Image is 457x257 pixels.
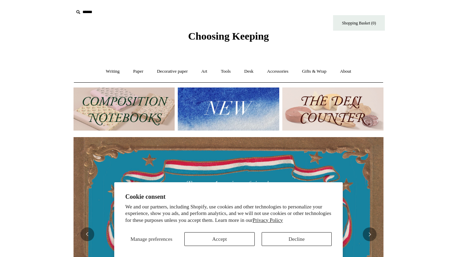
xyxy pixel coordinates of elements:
a: Art [195,62,213,81]
a: Tools [215,62,237,81]
button: Previous [80,227,94,241]
h2: Cookie consent [125,193,332,201]
a: Paper [127,62,150,81]
a: Desk [238,62,260,81]
span: Manage preferences [130,236,172,242]
button: Next [363,227,377,241]
span: Choosing Keeping [188,30,269,42]
img: The Deli Counter [282,88,383,131]
img: 202302 Composition ledgers.jpg__PID:69722ee6-fa44-49dd-a067-31375e5d54ec [74,88,175,131]
a: Accessories [261,62,295,81]
button: Manage preferences [125,232,177,246]
a: Decorative paper [151,62,194,81]
a: About [334,62,358,81]
button: Accept [184,232,254,246]
a: Gifts & Wrap [296,62,333,81]
button: Decline [262,232,332,246]
p: We and our partners, including Shopify, use cookies and other technologies to personalize your ex... [125,204,332,224]
img: New.jpg__PID:f73bdf93-380a-4a35-bcfe-7823039498e1 [178,88,279,131]
a: Privacy Policy [253,217,283,223]
a: Writing [100,62,126,81]
a: Choosing Keeping [188,36,269,41]
a: Shopping Basket (0) [333,15,385,31]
